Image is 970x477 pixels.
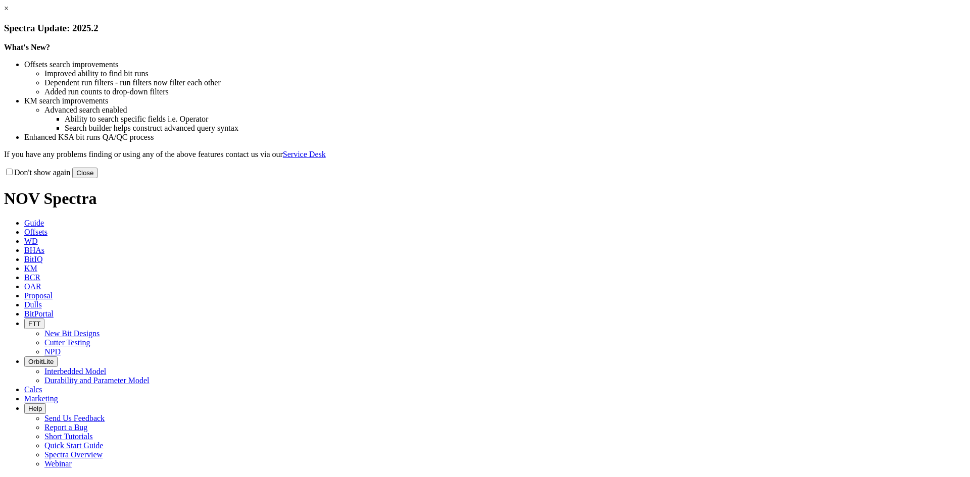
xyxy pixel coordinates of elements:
input: Don't show again [6,169,13,175]
li: Advanced search enabled [44,105,966,115]
a: Short Tutorials [44,432,93,441]
span: BitPortal [24,309,54,318]
span: Calcs [24,385,42,394]
span: BHAs [24,246,44,254]
span: KM [24,264,37,273]
span: Help [28,405,42,412]
a: Service Desk [283,150,326,158]
li: Ability to search specific fields i.e. Operator [65,115,966,124]
a: Webinar [44,459,72,468]
a: Spectra Overview [44,450,103,459]
label: Don't show again [4,168,70,177]
li: Search builder helps construct advanced query syntax [65,124,966,133]
span: OrbitLite [28,358,54,365]
li: Added run counts to drop-down filters [44,87,966,96]
span: Offsets [24,228,47,236]
a: NPD [44,347,61,356]
a: Report a Bug [44,423,87,432]
p: If you have any problems finding or using any of the above features contact us via our [4,150,966,159]
a: Cutter Testing [44,338,90,347]
strong: What's New? [4,43,50,51]
span: BCR [24,273,40,282]
span: Guide [24,219,44,227]
a: Send Us Feedback [44,414,105,422]
span: WD [24,237,38,245]
span: BitIQ [24,255,42,263]
a: Durability and Parameter Model [44,376,150,385]
li: Offsets search improvements [24,60,966,69]
button: Close [72,168,98,178]
a: Interbedded Model [44,367,106,376]
a: New Bit Designs [44,329,100,338]
li: Enhanced KSA bit runs QA/QC process [24,133,966,142]
li: Dependent run filters - run filters now filter each other [44,78,966,87]
h1: NOV Spectra [4,189,966,208]
a: × [4,4,9,13]
li: KM search improvements [24,96,966,105]
span: OAR [24,282,41,291]
span: Marketing [24,394,58,403]
span: FTT [28,320,40,328]
span: Dulls [24,300,42,309]
li: Improved ability to find bit runs [44,69,966,78]
a: Quick Start Guide [44,441,103,450]
span: Proposal [24,291,53,300]
h3: Spectra Update: 2025.2 [4,23,966,34]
